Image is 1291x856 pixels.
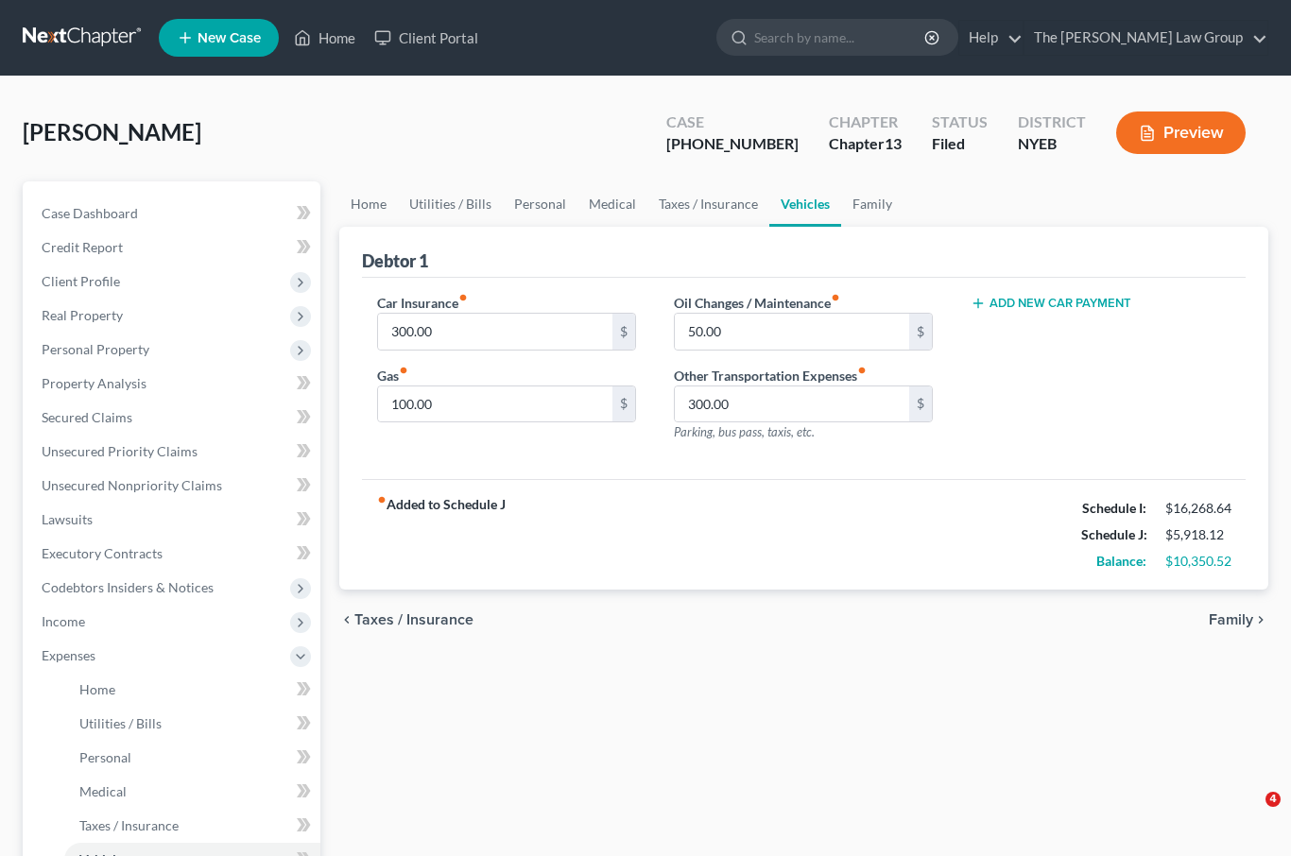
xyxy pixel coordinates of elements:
a: Medical [64,775,320,809]
div: Filed [932,133,988,155]
i: chevron_right [1253,612,1268,627]
button: chevron_left Taxes / Insurance [339,612,473,627]
button: Add New Car Payment [971,296,1131,311]
strong: Balance: [1096,553,1146,569]
a: Executory Contracts [26,537,320,571]
span: Family [1209,612,1253,627]
div: Chapter [829,133,902,155]
a: Personal [503,181,577,227]
span: Unsecured Priority Claims [42,443,198,459]
span: Client Profile [42,273,120,289]
a: Secured Claims [26,401,320,435]
i: fiber_manual_record [377,495,387,505]
span: Case Dashboard [42,205,138,221]
div: $ [909,386,932,422]
span: [PERSON_NAME] [23,118,201,146]
a: Utilities / Bills [64,707,320,741]
span: Real Property [42,307,123,323]
span: Personal [79,749,131,765]
span: New Case [198,31,261,45]
span: Income [42,613,85,629]
a: Lawsuits [26,503,320,537]
input: Search by name... [754,20,927,55]
label: Oil Changes / Maintenance [674,293,840,313]
a: Case Dashboard [26,197,320,231]
div: $10,350.52 [1165,552,1231,571]
a: Help [959,21,1023,55]
a: Client Portal [365,21,488,55]
span: Executory Contracts [42,545,163,561]
div: NYEB [1018,133,1086,155]
label: Car Insurance [377,293,468,313]
input: -- [675,314,910,350]
div: $ [612,314,635,350]
div: $ [612,386,635,422]
span: Secured Claims [42,409,132,425]
strong: Schedule J: [1081,526,1147,542]
div: Case [666,111,799,133]
a: Unsecured Nonpriority Claims [26,469,320,503]
span: Expenses [42,647,95,663]
div: Debtor 1 [362,249,428,272]
span: 13 [885,134,902,152]
a: The [PERSON_NAME] Law Group [1024,21,1267,55]
span: Parking, bus pass, taxis, etc. [674,424,815,439]
span: Taxes / Insurance [79,817,179,833]
span: Home [79,681,115,697]
a: Medical [577,181,647,227]
input: -- [378,386,613,422]
span: 4 [1265,792,1281,807]
i: fiber_manual_record [831,293,840,302]
strong: Schedule I: [1082,500,1146,516]
a: Home [284,21,365,55]
button: Preview [1116,111,1246,154]
span: Lawsuits [42,511,93,527]
span: Medical [79,783,127,799]
div: District [1018,111,1086,133]
i: fiber_manual_record [857,366,867,375]
span: Taxes / Insurance [354,612,473,627]
input: -- [378,314,613,350]
div: Chapter [829,111,902,133]
a: Home [339,181,398,227]
div: Status [932,111,988,133]
a: Credit Report [26,231,320,265]
span: Unsecured Nonpriority Claims [42,477,222,493]
div: [PHONE_NUMBER] [666,133,799,155]
div: $ [909,314,932,350]
label: Gas [377,366,408,385]
a: Taxes / Insurance [64,809,320,843]
i: fiber_manual_record [399,366,408,375]
a: Home [64,673,320,707]
span: Codebtors Insiders & Notices [42,579,214,595]
a: Vehicles [769,181,841,227]
button: Family chevron_right [1209,612,1268,627]
span: Credit Report [42,239,123,255]
i: fiber_manual_record [458,293,468,302]
i: chevron_left [339,612,354,627]
a: Family [841,181,904,227]
input: -- [675,386,910,422]
label: Other Transportation Expenses [674,366,867,385]
a: Unsecured Priority Claims [26,435,320,469]
span: Property Analysis [42,375,146,391]
div: $16,268.64 [1165,499,1231,518]
a: Personal [64,741,320,775]
a: Taxes / Insurance [647,181,769,227]
div: $5,918.12 [1165,525,1231,544]
a: Utilities / Bills [398,181,503,227]
iframe: Intercom live chat [1227,792,1272,837]
span: Utilities / Bills [79,715,162,731]
span: Personal Property [42,341,149,357]
a: Property Analysis [26,367,320,401]
strong: Added to Schedule J [377,495,506,574]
